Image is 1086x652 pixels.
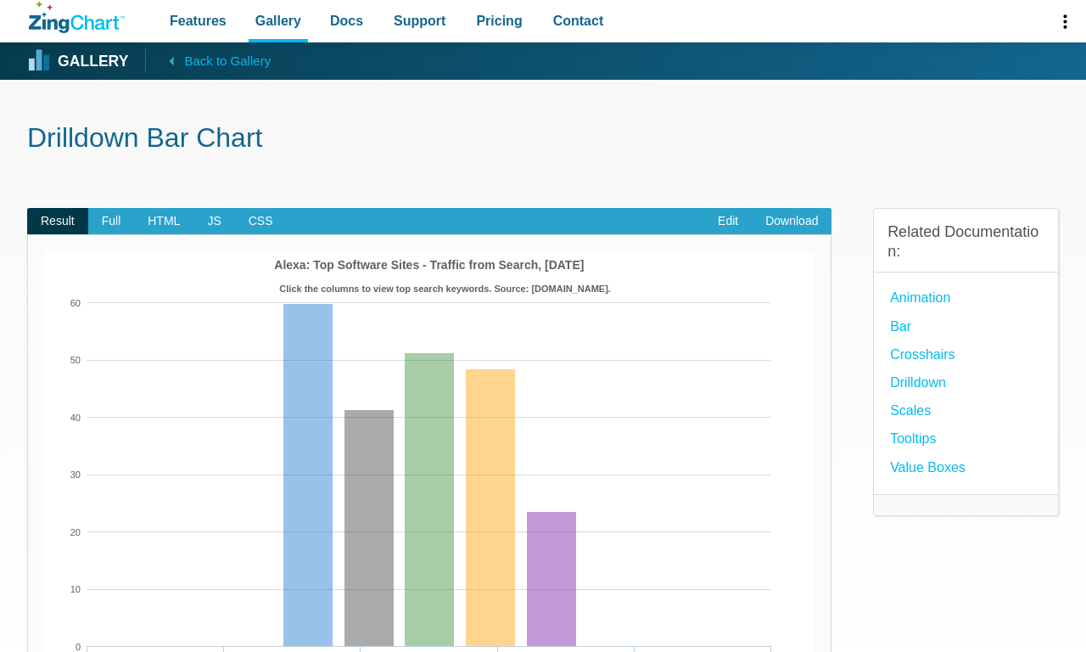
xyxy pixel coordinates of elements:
[27,121,1059,159] h1: Drilldown Bar Chart
[890,371,946,394] a: Drilldown
[29,48,128,74] a: Gallery
[145,48,271,72] a: Back to Gallery
[890,456,966,479] a: Value Boxes
[193,208,234,235] span: JS
[27,208,88,235] span: Result
[394,9,445,32] span: Support
[170,9,227,32] span: Features
[890,399,931,422] a: Scales
[255,9,301,32] span: Gallery
[184,50,271,72] span: Back to Gallery
[88,208,135,235] span: Full
[58,54,128,70] strong: Gallery
[890,427,936,450] a: Tooltips
[887,222,1044,262] h3: Related Documentation:
[29,2,125,33] a: ZingChart Logo. Click to return to the homepage
[330,9,363,32] span: Docs
[890,343,954,366] a: Crosshairs
[134,208,193,235] span: HTML
[752,208,831,235] a: Download
[235,208,287,235] span: CSS
[890,286,950,309] a: Animation
[476,9,522,32] span: Pricing
[704,208,752,235] a: Edit
[553,9,604,32] span: Contact
[890,315,911,338] a: Bar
